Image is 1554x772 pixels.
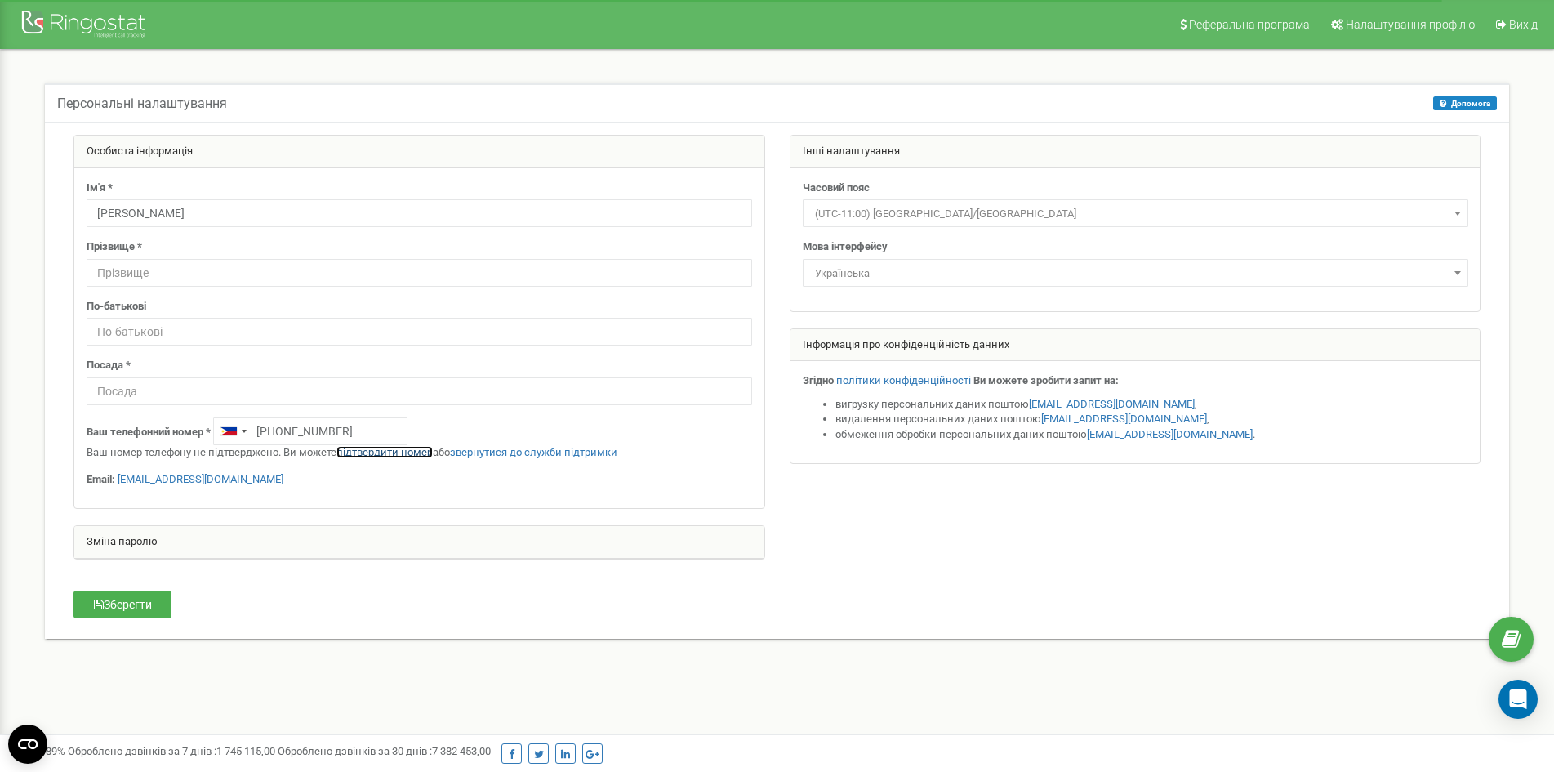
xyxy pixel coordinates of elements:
input: По-батькові [87,318,752,346]
li: вигрузку персональних даних поштою , [835,397,1468,413]
p: Ваш номер телефону не підтверджено. Ви можете або [87,445,752,461]
div: Open Intercom Messenger [1498,680,1538,719]
strong: Email: [87,473,115,485]
span: Українська [808,262,1463,285]
label: Ім'я * [87,181,113,196]
li: видалення персональних даних поштою , [835,412,1468,427]
a: підтвердити номер [336,446,433,458]
a: [EMAIL_ADDRESS][DOMAIN_NAME] [1029,398,1195,410]
button: Зберегти [73,591,171,618]
span: Налаштування профілю [1346,18,1475,31]
a: [EMAIL_ADDRESS][DOMAIN_NAME] [118,473,283,485]
label: По-батькові [87,299,146,315]
span: Реферальна програма [1189,18,1310,31]
u: 1 745 115,00 [216,745,275,757]
span: (UTC-11:00) Pacific/Midway [808,203,1463,225]
button: Open CMP widget [8,725,47,764]
span: Оброблено дзвінків за 7 днів : [68,745,275,757]
strong: Згідно [803,374,834,386]
div: Зміна паролю [74,526,764,559]
label: Мова інтерфейсу [803,239,888,255]
label: Прізвище * [87,239,142,255]
input: Посада [87,377,752,405]
a: [EMAIL_ADDRESS][DOMAIN_NAME] [1087,428,1253,440]
a: політики конфіденційності [836,374,971,386]
label: Часовий пояс [803,181,870,196]
div: Інші налаштування [790,136,1481,168]
div: Інформація про конфіденційність данних [790,329,1481,362]
span: Українська [803,259,1468,287]
h5: Персональні налаштування [57,96,227,111]
div: Telephone country code [214,418,252,444]
span: Оброблено дзвінків за 30 днів : [278,745,491,757]
div: Особиста інформація [74,136,764,168]
a: [EMAIL_ADDRESS][DOMAIN_NAME] [1041,413,1207,425]
label: Ваш телефонний номер * [87,425,211,440]
u: 7 382 453,00 [432,745,491,757]
label: Посада * [87,358,131,373]
input: +1-800-555-55-55 [213,417,407,445]
input: Ім'я [87,199,752,227]
a: звернутися до служби підтримки [450,446,617,458]
strong: Ви можете зробити запит на: [973,374,1119,386]
span: Вихід [1509,18,1538,31]
span: (UTC-11:00) Pacific/Midway [803,199,1468,227]
button: Допомога [1433,96,1497,110]
li: обмеження обробки персональних даних поштою . [835,427,1468,443]
input: Прізвище [87,259,752,287]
